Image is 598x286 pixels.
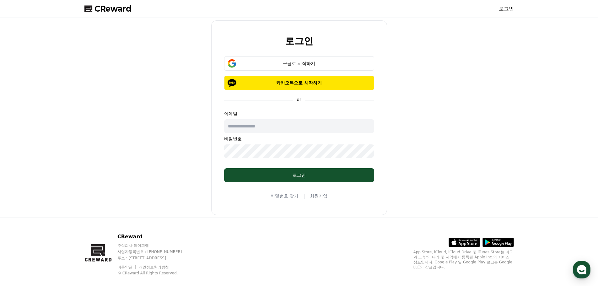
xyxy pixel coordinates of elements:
p: 카카오톡으로 시작하기 [233,80,365,86]
a: 로그인 [499,5,514,13]
p: 주식회사 와이피랩 [117,243,194,248]
p: 이메일 [224,111,374,117]
a: 개인정보처리방침 [139,265,169,269]
span: 홈 [20,208,24,213]
p: or [293,96,305,103]
a: 대화 [41,199,81,215]
p: CReward [117,233,194,240]
p: App Store, iCloud, iCloud Drive 및 iTunes Store는 미국과 그 밖의 나라 및 지역에서 등록된 Apple Inc.의 서비스 상표입니다. Goo... [413,250,514,270]
p: 비밀번호 [224,136,374,142]
span: 설정 [97,208,105,213]
a: 이용약관 [117,265,137,269]
p: 주소 : [STREET_ADDRESS] [117,256,194,261]
span: | [303,192,305,200]
button: 로그인 [224,168,374,182]
a: 회원가입 [310,193,327,199]
a: 비밀번호 찾기 [271,193,298,199]
button: 구글로 시작하기 [224,56,374,71]
div: 구글로 시작하기 [233,60,365,67]
p: 사업자등록번호 : [PHONE_NUMBER] [117,249,194,254]
a: CReward [84,4,132,14]
button: 카카오톡으로 시작하기 [224,76,374,90]
p: © CReward All Rights Reserved. [117,271,194,276]
a: 홈 [2,199,41,215]
span: 대화 [57,209,65,214]
a: 설정 [81,199,121,215]
div: 로그인 [237,172,362,178]
h2: 로그인 [285,36,313,46]
span: CReward [94,4,132,14]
